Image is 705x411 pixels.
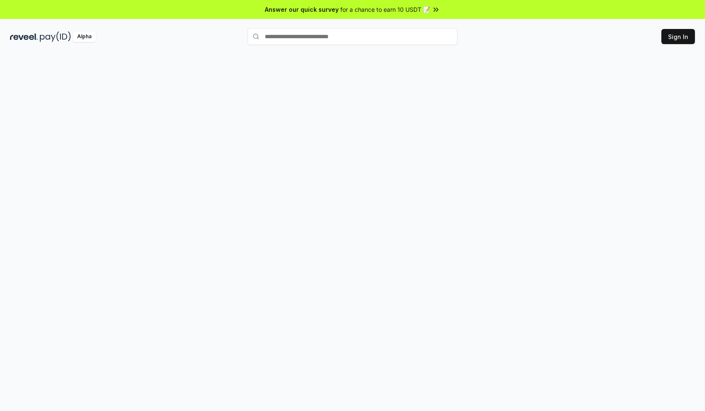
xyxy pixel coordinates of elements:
[40,31,71,42] img: pay_id
[661,29,695,44] button: Sign In
[340,5,430,14] span: for a chance to earn 10 USDT 📝
[265,5,339,14] span: Answer our quick survey
[73,31,96,42] div: Alpha
[10,31,38,42] img: reveel_dark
